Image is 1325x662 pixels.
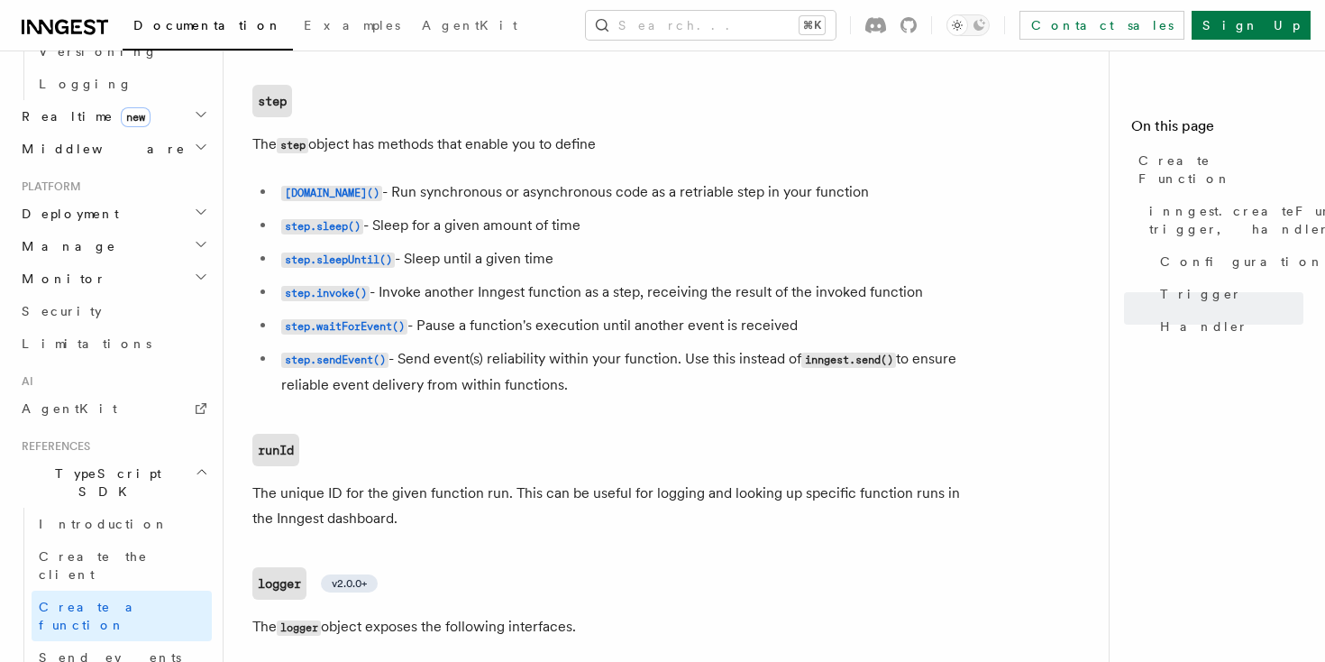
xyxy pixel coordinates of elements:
span: TypeScript SDK [14,464,195,501]
a: Handler [1153,310,1303,343]
a: Contact sales [1019,11,1184,40]
span: Monitor [14,270,106,288]
li: - Run synchronous or asynchronous code as a retriable step in your function [276,179,973,206]
p: The object exposes the following interfaces. [252,614,973,640]
li: - Sleep until a given time [276,246,973,272]
kbd: ⌘K [800,16,825,34]
li: - Send event(s) reliability within your function. Use this instead of to ensure reliable event de... [276,346,973,398]
a: step.invoke() [281,283,370,300]
span: Documentation [133,18,282,32]
a: Configuration [1153,245,1303,278]
button: Search...⌘K [586,11,836,40]
a: Trigger [1153,278,1303,310]
button: Monitor [14,262,212,295]
a: step.waitForEvent() [281,317,407,334]
a: step.sleepUntil() [281,250,395,267]
a: Logging [32,68,212,100]
li: - Invoke another Inngest function as a step, receiving the result of the invoked function [276,280,973,306]
span: Platform [14,179,81,194]
code: step.sendEvent() [281,353,388,368]
span: Configuration [1160,253,1324,271]
span: Create the client [39,549,148,582]
code: step.invoke() [281,286,370,301]
span: Versioning [39,44,158,59]
a: Security [14,295,212,327]
code: step [277,138,308,153]
span: Security [22,304,102,318]
a: Sign Up [1192,11,1311,40]
button: Manage [14,230,212,262]
a: AgentKit [14,392,212,425]
a: Create a function [32,591,212,641]
span: AgentKit [22,401,117,416]
span: Limitations [22,336,151,351]
span: Examples [304,18,400,32]
li: - Pause a function's execution until another event is received [276,313,973,339]
code: [DOMAIN_NAME]() [281,186,382,201]
a: step.sendEvent() [281,350,388,367]
span: Deployment [14,205,119,223]
code: step.sleep() [281,219,363,234]
a: Versioning [32,35,212,68]
span: Trigger [1160,285,1242,303]
a: step [252,85,292,117]
span: new [121,107,151,127]
span: v2.0.0+ [332,576,367,591]
a: Examples [293,5,411,49]
p: The object has methods that enable you to define [252,132,973,158]
code: step.waitForEvent() [281,319,407,335]
span: Create Function [1138,152,1303,188]
code: logger [277,621,321,636]
a: Create Function [1131,144,1303,195]
li: - Sleep for a given amount of time [276,213,973,239]
button: Realtimenew [14,100,212,133]
button: TypeScript SDK [14,457,212,508]
span: AgentKit [422,18,517,32]
a: inngest.createFunction(configuration, trigger, handler): InngestFunction [1142,195,1303,245]
button: Deployment [14,198,212,230]
p: The unique ID for the given function run. This can be useful for logging and looking up specific ... [252,481,973,531]
a: step.sleep() [281,216,363,234]
span: AI [14,374,33,389]
span: Introduction [39,517,169,531]
a: Documentation [123,5,293,51]
a: logger v2.0.0+ [252,567,378,600]
span: References [14,439,90,454]
a: Create the client [32,540,212,591]
code: step.sleepUntil() [281,253,395,268]
span: Create a function [39,600,146,632]
span: Manage [14,237,116,255]
span: Realtime [14,107,151,125]
a: Limitations [14,327,212,360]
h4: On this page [1131,115,1303,144]
span: Middleware [14,140,186,158]
a: Introduction [32,508,212,540]
a: runId [252,434,299,466]
code: inngest.send() [801,353,896,368]
span: Handler [1160,317,1248,336]
a: [DOMAIN_NAME]() [281,183,382,200]
button: Toggle dark mode [946,14,990,36]
span: Logging [39,77,132,91]
a: AgentKit [411,5,528,49]
button: Middleware [14,133,212,165]
code: logger [252,567,306,600]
